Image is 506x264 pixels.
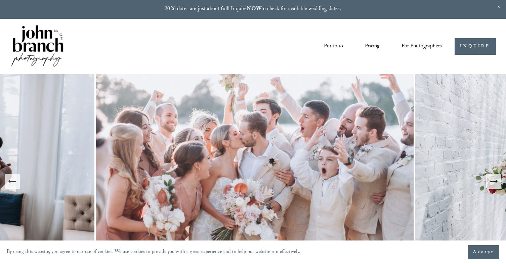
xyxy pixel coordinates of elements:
[468,245,499,259] button: Accept
[324,41,343,52] a: Portfolio
[402,41,442,52] a: folder dropdown
[402,41,442,52] span: For Photographers
[473,249,494,256] span: Accept
[486,174,501,189] button: Next Slide
[365,41,380,52] a: Pricing
[10,24,65,69] img: John Branch IV Photography
[7,248,301,257] p: By using this website, you agree to our use of cookies. We use cookies to provide you with a grea...
[5,174,20,189] button: Previous Slide
[455,38,496,55] a: INQUIRE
